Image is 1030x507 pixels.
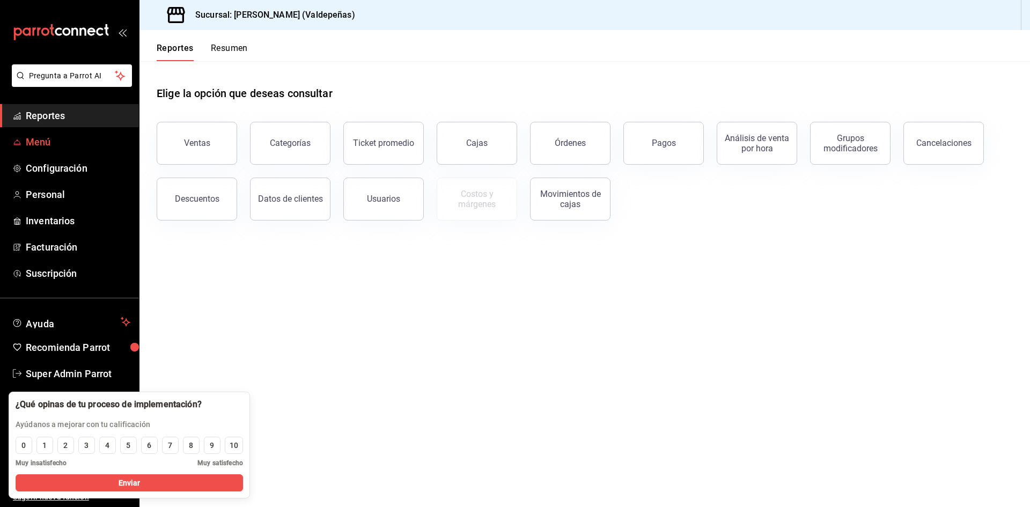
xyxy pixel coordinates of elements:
div: 3 [84,440,89,451]
button: Grupos modificadores [810,122,891,165]
div: Ticket promedio [353,138,414,148]
div: Datos de clientes [258,194,323,204]
div: Órdenes [555,138,586,148]
button: Enviar [16,474,243,491]
button: 2 [57,437,74,454]
div: Usuarios [367,194,400,204]
button: Análisis de venta por hora [717,122,797,165]
span: Enviar [119,477,141,489]
div: 4 [105,440,109,451]
div: Grupos modificadores [817,133,884,153]
button: 9 [204,437,220,454]
div: 8 [189,440,193,451]
div: navigation tabs [157,43,248,61]
button: 6 [141,437,158,454]
div: Análisis de venta por hora [724,133,790,153]
button: 10 [225,437,243,454]
div: 1 [42,440,47,451]
div: 10 [230,440,238,451]
button: Usuarios [343,178,424,221]
button: Cancelaciones [903,122,984,165]
div: 7 [168,440,172,451]
button: Pregunta a Parrot AI [12,64,132,87]
button: open_drawer_menu [118,28,127,36]
div: Categorías [270,138,311,148]
div: Cajas [466,138,488,148]
span: Facturación [26,240,130,254]
div: 2 [63,440,68,451]
button: 0 [16,437,32,454]
div: Movimientos de cajas [537,189,604,209]
span: Configuración [26,161,130,175]
h3: Sucursal: [PERSON_NAME] (Valdepeñas) [187,9,355,21]
button: Pagos [623,122,704,165]
div: 9 [210,440,214,451]
span: Pregunta a Parrot AI [29,70,115,82]
div: Descuentos [175,194,219,204]
button: Cajas [437,122,517,165]
button: 3 [78,437,95,454]
p: Ayúdanos a mejorar con tu calificación [16,419,202,430]
button: Contrata inventarios para ver este reporte [437,178,517,221]
button: Datos de clientes [250,178,330,221]
button: Órdenes [530,122,610,165]
button: Movimientos de cajas [530,178,610,221]
button: Ventas [157,122,237,165]
span: Reportes [26,108,130,123]
button: Categorías [250,122,330,165]
div: ¿Qué opinas de tu proceso de implementación? [16,399,202,410]
button: Descuentos [157,178,237,221]
span: Muy insatisfecho [16,458,67,468]
button: 7 [162,437,179,454]
button: Resumen [211,43,248,61]
span: Recomienda Parrot [26,340,130,355]
button: 8 [183,437,200,454]
button: Reportes [157,43,194,61]
span: Muy satisfecho [197,458,243,468]
a: Pregunta a Parrot AI [8,78,132,89]
span: Super Admin Parrot [26,366,130,381]
span: Personal [26,187,130,202]
button: 5 [120,437,137,454]
div: Cancelaciones [916,138,972,148]
span: Ayuda [26,315,116,328]
button: Ticket promedio [343,122,424,165]
div: 6 [147,440,151,451]
div: 0 [21,440,26,451]
span: Suscripción [26,266,130,281]
div: 5 [126,440,130,451]
span: Inventarios [26,214,130,228]
span: Menú [26,135,130,149]
div: Costos y márgenes [444,189,510,209]
button: 4 [99,437,116,454]
div: Pagos [652,138,676,148]
div: Ventas [184,138,210,148]
h1: Elige la opción que deseas consultar [157,85,333,101]
button: 1 [36,437,53,454]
